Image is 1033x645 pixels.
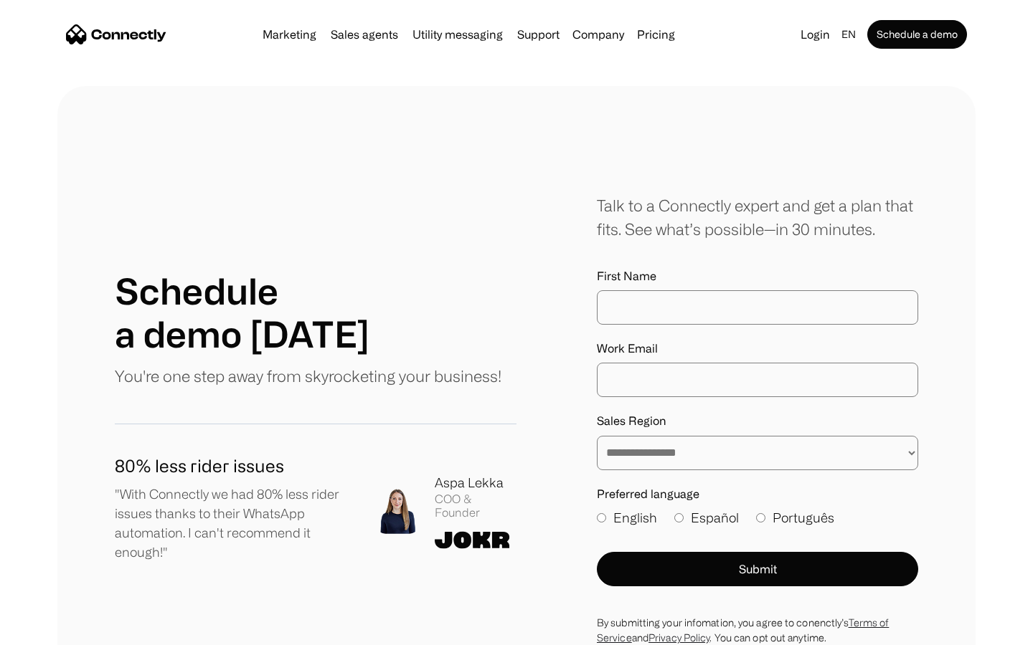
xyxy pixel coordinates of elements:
a: Utility messaging [407,29,509,40]
button: Submit [597,552,918,586]
div: en [841,24,856,44]
a: Login [795,24,836,44]
label: Work Email [597,342,918,355]
h1: Schedule a demo [DATE] [115,269,369,355]
label: Português [756,508,834,527]
div: By submitting your infomation, you agree to conenctly’s and . You can opt out anytime. [597,615,918,645]
label: Español [674,508,739,527]
a: Schedule a demo [867,20,967,49]
h1: 80% less rider issues [115,453,352,479]
div: Aspa Lekka [435,473,516,492]
ul: Language list [29,620,86,640]
div: Talk to a Connectly expert and get a plan that fits. See what’s possible—in 30 minutes. [597,193,918,241]
label: Sales Region [597,414,918,428]
p: You're one step away from skyrocketing your business! [115,364,501,388]
p: "With Connectly we had 80% less rider issues thanks to their WhatsApp automation. I can't recomme... [115,484,352,562]
a: Terms of Service [597,617,889,643]
a: Support [511,29,565,40]
aside: Language selected: English [14,618,86,640]
input: Português [756,513,765,522]
div: Company [572,24,624,44]
label: English [597,508,657,527]
a: Pricing [631,29,681,40]
a: Sales agents [325,29,404,40]
div: COO & Founder [435,492,516,520]
input: Español [674,513,684,522]
a: Marketing [257,29,322,40]
a: Privacy Policy [648,632,709,643]
label: First Name [597,269,918,283]
label: Preferred language [597,487,918,501]
input: English [597,513,606,522]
